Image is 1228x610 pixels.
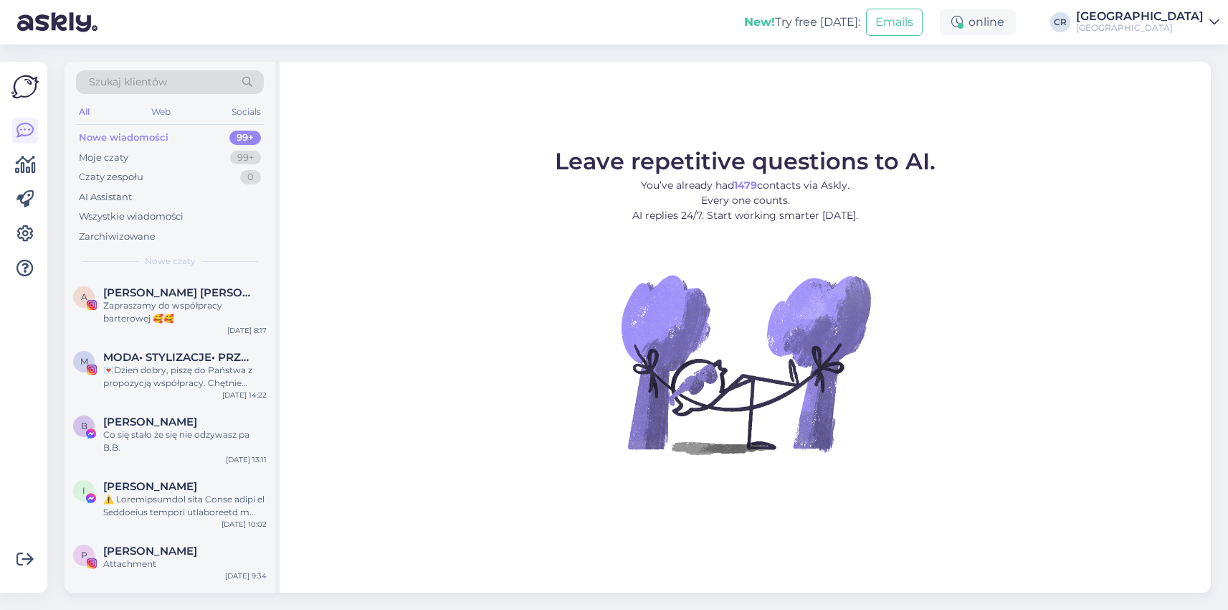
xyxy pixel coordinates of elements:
[1076,22,1204,34] div: [GEOGRAPHIC_DATA]
[222,519,267,530] div: [DATE] 10:02
[222,390,267,400] div: [DATE] 14:22
[148,103,173,121] div: Web
[80,356,88,367] span: M
[103,558,267,571] div: Attachment
[103,493,267,519] div: ⚠️ Loremipsumdol sita Conse adipi el Seddoeius tempori utlaboreetd m aliqua enimadmini veniamqún...
[145,255,196,268] span: Nowe czaty
[225,571,267,581] div: [DATE] 9:34
[227,325,267,336] div: [DATE] 8:17
[1050,12,1070,32] div: CR
[79,190,132,205] div: AI Assistant
[229,103,264,121] div: Socials
[229,131,261,145] div: 99+
[79,230,156,244] div: Zarchiwizowane
[81,291,87,302] span: A
[76,103,92,121] div: All
[79,131,168,145] div: Nowe wiadomości
[1076,11,1204,22] div: [GEOGRAPHIC_DATA]
[103,545,197,558] span: Paweł Pokarowski
[103,416,197,428] span: Bożena Bolewicz
[103,299,267,325] div: Zapraszamy do współpracy barterowej 🥰🥰
[79,170,143,184] div: Czaty zespołu
[226,454,267,465] div: [DATE] 13:11
[940,9,1016,35] div: online
[103,351,252,364] span: MODA• STYLIZACJE• PRZEGLĄDY KOLEKCJI
[617,235,875,493] img: No Chat active
[82,485,85,496] span: I
[230,151,261,165] div: 99+
[103,428,267,454] div: Co się stało że się nie odzywasz pa B.B.
[240,170,261,184] div: 0
[89,75,167,90] span: Szukaj klientów
[744,15,775,29] b: New!
[744,14,860,31] div: Try free [DATE]:
[734,179,757,192] b: 1479
[81,550,87,560] span: P
[81,421,87,431] span: B
[103,286,252,299] span: Anna Żukowska Ewa Adamczewska BLIŹNIACZKI • Bóg • rodzina • dom
[103,364,267,390] div: 💌Dzień dobry, piszę do Państwa z propozycją współpracy. Chętnie odwiedziłabym Państwa hotel z rod...
[79,151,128,165] div: Moje czaty
[555,147,936,175] span: Leave repetitive questions to AI.
[103,480,197,493] span: Igor Jafar
[555,178,936,223] p: You’ve already had contacts via Askly. Every one counts. AI replies 24/7. Start working smarter [...
[11,73,39,100] img: Askly Logo
[1076,11,1219,34] a: [GEOGRAPHIC_DATA][GEOGRAPHIC_DATA]
[79,210,184,224] div: Wszystkie wiadomości
[866,9,923,36] button: Emails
